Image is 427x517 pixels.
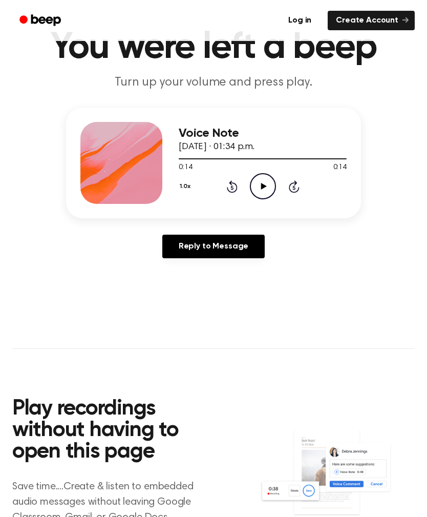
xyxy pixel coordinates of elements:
a: Log in [278,9,322,32]
a: Reply to Message [162,235,265,258]
h1: You were left a beep [12,29,415,66]
span: 0:14 [333,162,347,173]
span: [DATE] · 01:34 p.m. [179,142,254,152]
a: Create Account [328,11,415,30]
span: 0:14 [179,162,192,173]
h3: Voice Note [179,127,347,140]
p: Turn up your volume and press play. [17,74,410,91]
a: Beep [12,11,70,31]
button: 1.0x [179,178,194,195]
h2: Play recordings without having to open this page [12,398,219,463]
